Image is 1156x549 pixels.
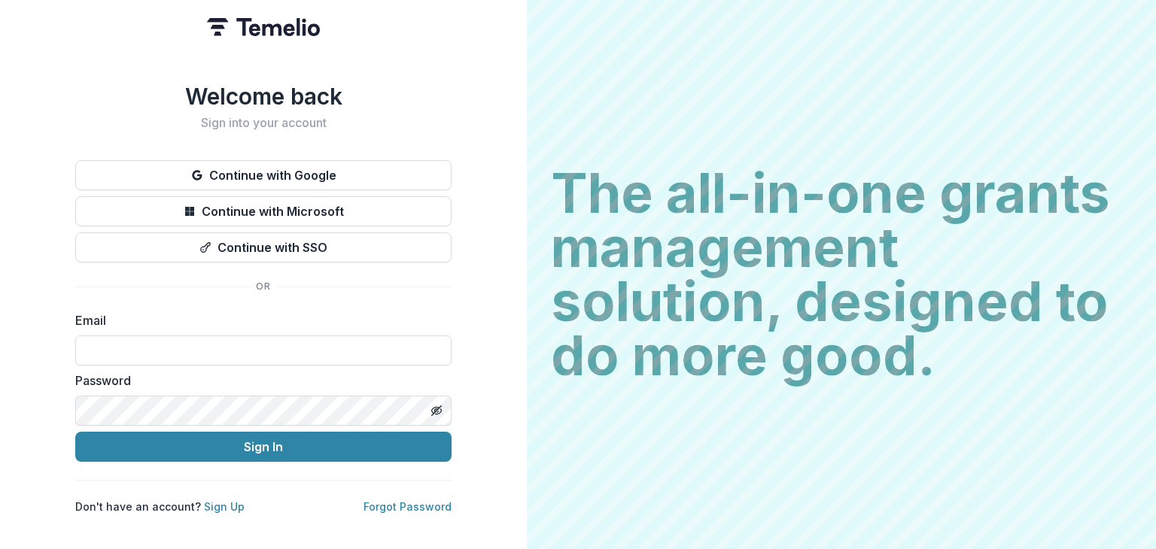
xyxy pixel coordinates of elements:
h2: Sign into your account [75,116,452,130]
img: Temelio [207,18,320,36]
button: Sign In [75,432,452,462]
button: Continue with SSO [75,232,452,262]
p: Don't have an account? [75,499,245,514]
a: Forgot Password [364,500,452,513]
h1: Welcome back [75,83,452,110]
label: Password [75,372,443,390]
label: Email [75,311,443,329]
button: Continue with Google [75,160,452,190]
button: Continue with Microsoft [75,196,452,226]
button: Toggle password visibility [424,399,449,423]
a: Sign Up [204,500,245,513]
